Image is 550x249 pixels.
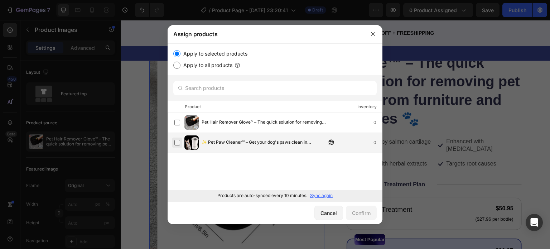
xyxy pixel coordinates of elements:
[182,14,188,18] p: MIN
[235,215,264,224] p: Most Popular
[354,226,393,235] div: $26.97
[184,135,199,150] img: product-img
[526,214,543,231] div: Open Intercom Messenger
[373,139,382,146] div: 0
[314,206,343,220] button: Cancel
[227,161,304,168] p: Choose Your Treatment Plan
[163,14,169,18] p: HRS
[373,119,382,126] div: 0
[326,140,376,148] p: Targets root causes
[163,8,169,14] div: 11
[202,139,326,147] span: ✨ Pet Paw Cleaner™ – Get your dog's paws clean in seconds!
[202,119,326,126] span: Pet Hair Remover Glove™ – The quick solution for removing pet hair from furniture and clothes 🐾
[237,118,310,126] p: Powered by salmon cartilage
[180,61,232,70] label: Apply to all products
[218,9,429,17] p: Limited time:15% OFF + FREESHIPPING
[226,14,401,109] h1: Pet Hair Remover Glove™ – The quick solution for removing pet hair from furniture and clothes 🐾
[182,8,188,14] div: 04
[357,103,377,110] div: Inventory
[234,196,292,203] p: (6 bottles)
[237,140,307,148] p: Infused with herbal extracts
[173,81,377,95] input: Search products
[320,209,337,217] div: Cancel
[352,209,371,217] div: Confirm
[346,206,377,220] button: Confirm
[168,44,382,201] div: />
[326,118,401,133] p: Enhanced with [MEDICAL_DATA]
[310,192,333,199] p: Sync again
[201,14,207,18] p: SEC
[235,226,308,238] p: 3-Month Treatment
[354,184,394,193] div: $50.95
[236,118,311,126] div: Rich Text Editor. Editing area: main
[217,9,430,18] div: Rich Text Editor. Editing area: main
[180,49,247,58] label: Apply to selected products
[1,30,429,37] p: 🎁 LIMITED TIME - HAIR DAY SALE 🎁
[217,192,307,199] p: Products are auto-synced every 10 minutes.
[184,115,199,130] img: product-img
[168,25,364,43] div: Assign products
[355,196,393,202] p: ($27.96 per bottle)
[185,103,201,110] div: Product
[234,185,292,195] p: 6-Month Treatment
[201,8,207,14] div: 05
